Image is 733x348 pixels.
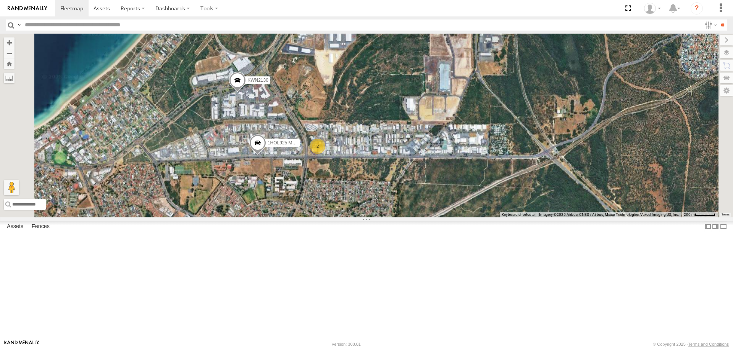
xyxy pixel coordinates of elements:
[310,139,325,154] div: 2
[688,342,729,346] a: Terms and Conditions
[641,3,664,14] div: Andrew Fisher
[3,222,27,232] label: Assets
[332,342,361,346] div: Version: 308.01
[4,58,15,69] button: Zoom Home
[4,180,19,195] button: Drag Pegman onto the map to open Street View
[539,212,679,217] span: Imagery ©2025 Airbus, CNES / Airbus, Maxar Technologies, Vexcel Imaging US, Inc.
[702,19,718,31] label: Search Filter Options
[720,85,733,96] label: Map Settings
[4,37,15,48] button: Zoom in
[16,19,22,31] label: Search Query
[712,221,719,232] label: Dock Summary Table to the Right
[8,6,47,11] img: rand-logo.svg
[28,222,53,232] label: Fences
[4,340,39,348] a: Visit our Website
[268,140,330,146] span: 1HOL925 Manager Operations
[653,342,729,346] div: © Copyright 2025 -
[247,78,268,83] span: KWN2130
[502,212,534,217] button: Keyboard shortcuts
[681,212,718,217] button: Map Scale: 200 m per 50 pixels
[722,213,730,216] a: Terms (opens in new tab)
[684,212,695,217] span: 200 m
[4,48,15,58] button: Zoom out
[720,221,727,232] label: Hide Summary Table
[704,221,712,232] label: Dock Summary Table to the Left
[4,73,15,83] label: Measure
[691,2,703,15] i: ?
